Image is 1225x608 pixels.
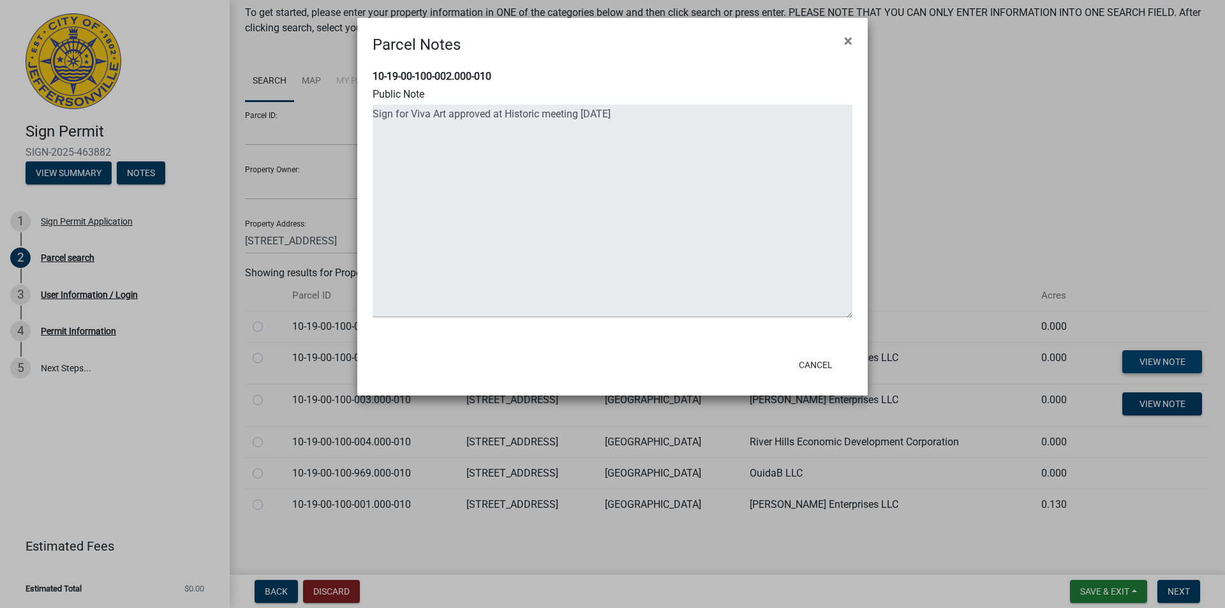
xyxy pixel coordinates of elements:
[834,23,863,59] button: Close
[844,32,852,50] span: ×
[373,89,424,100] label: Public Note
[373,33,461,56] h4: Parcel Notes
[789,353,843,376] button: Cancel
[373,70,491,82] strong: 10-19-00-100-002.000-010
